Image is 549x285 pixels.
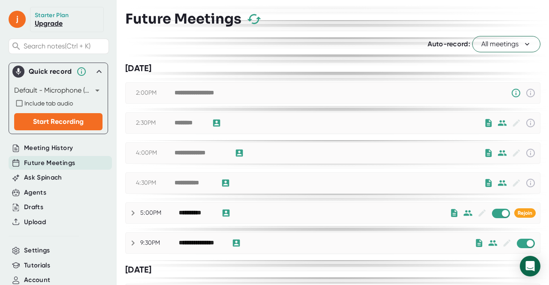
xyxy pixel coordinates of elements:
[35,19,63,27] a: Upgrade
[428,40,470,48] span: Auto-record:
[24,100,73,107] span: Include tab audio
[140,239,179,247] div: 9:30PM
[136,149,175,157] div: 4:00PM
[24,275,50,285] button: Account
[24,173,62,183] button: Ask Spinach
[525,88,536,98] svg: This event has already passed
[518,210,532,216] span: Rejoin
[29,67,72,76] div: Quick record
[14,113,103,130] button: Start Recording
[511,88,521,98] svg: Someone has manually disabled Spinach from this meeting.
[125,11,241,27] h3: Future Meetings
[14,98,103,108] div: Record both your microphone and the audio from your browser tab (e.g., videos, meetings, etc.)
[525,178,536,188] svg: This event has already passed
[24,217,46,227] button: Upload
[24,42,90,50] span: Search notes (Ctrl + K)
[525,148,536,158] svg: This event has already passed
[24,158,75,168] button: Future Meetings
[125,264,540,275] div: [DATE]
[481,39,531,49] span: All meetings
[520,256,540,276] div: Open Intercom Messenger
[136,119,175,127] div: 2:30PM
[24,261,50,270] button: Tutorials
[24,202,43,212] button: Drafts
[24,188,46,198] button: Agents
[14,84,103,97] div: Default - Microphone (USB Live camera audio) (0c45:6537)
[125,63,540,74] div: [DATE]
[35,12,69,19] div: Starter Plan
[472,36,540,52] button: All meetings
[525,118,536,128] svg: This event has already passed
[140,209,179,217] div: 5:00PM
[24,246,50,255] button: Settings
[24,143,73,153] button: Meeting History
[33,117,84,126] span: Start Recording
[514,208,536,218] button: Rejoin
[136,89,175,97] div: 2:00PM
[12,63,104,80] div: Quick record
[9,11,26,28] span: j
[136,179,175,187] div: 4:30PM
